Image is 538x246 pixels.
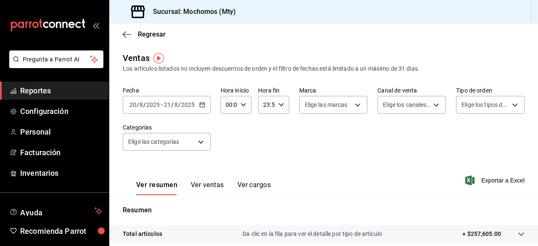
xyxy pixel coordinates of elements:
[123,52,150,64] div: Ventas
[171,101,174,108] span: /
[174,101,178,108] input: --
[305,101,348,109] span: Elige las marcas
[456,87,525,93] label: Tipo de orden
[181,101,195,108] input: ----
[153,53,164,63] img: Tooltip marker
[146,101,160,108] input: ----
[6,61,103,70] a: Pregunta a Parrot AI
[383,101,430,109] span: Elige los canales de venta
[20,106,102,117] span: Configuración
[92,22,99,29] button: open_drawer_menu
[20,225,102,237] span: Recomienda Parrot
[139,101,143,108] input: --
[20,167,102,179] span: Inventarios
[462,230,501,238] p: + $257,605.00
[20,85,102,96] span: Reportes
[467,175,525,185] button: Exportar a Excel
[123,30,166,38] button: Regresar
[221,87,251,93] label: Hora inicio
[129,101,137,108] input: --
[136,181,177,195] button: Ver resumen
[123,124,211,130] label: Categorías
[128,138,179,146] span: Elige las categorías
[377,87,446,93] label: Canal de venta
[258,87,289,93] label: Hora fin
[137,101,139,108] span: /
[123,230,162,238] p: Total artículos
[164,101,171,108] input: --
[143,101,146,108] span: /
[191,181,224,195] button: Ver ventas
[20,147,102,158] span: Facturación
[123,205,525,215] p: Resumen
[9,50,103,68] button: Pregunta a Parrot AI
[146,7,236,17] h3: Sucursal: Mochomos (Mty)
[299,87,368,93] label: Marca
[243,230,382,238] p: Da clic en la fila para ver el detalle por tipo de artículo
[20,206,91,216] span: Ayuda
[123,64,525,73] div: Los artículos listados no incluyen descuentos de orden y el filtro de fechas está limitado a un m...
[123,87,211,93] label: Fecha
[237,181,271,195] button: Ver cargos
[161,101,163,108] span: -
[20,126,102,138] span: Personal
[136,181,271,195] div: navigation tabs
[23,55,90,64] span: Pregunta a Parrot AI
[178,101,181,108] span: /
[462,101,509,109] span: Elige los tipos de orden
[138,30,166,38] span: Regresar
